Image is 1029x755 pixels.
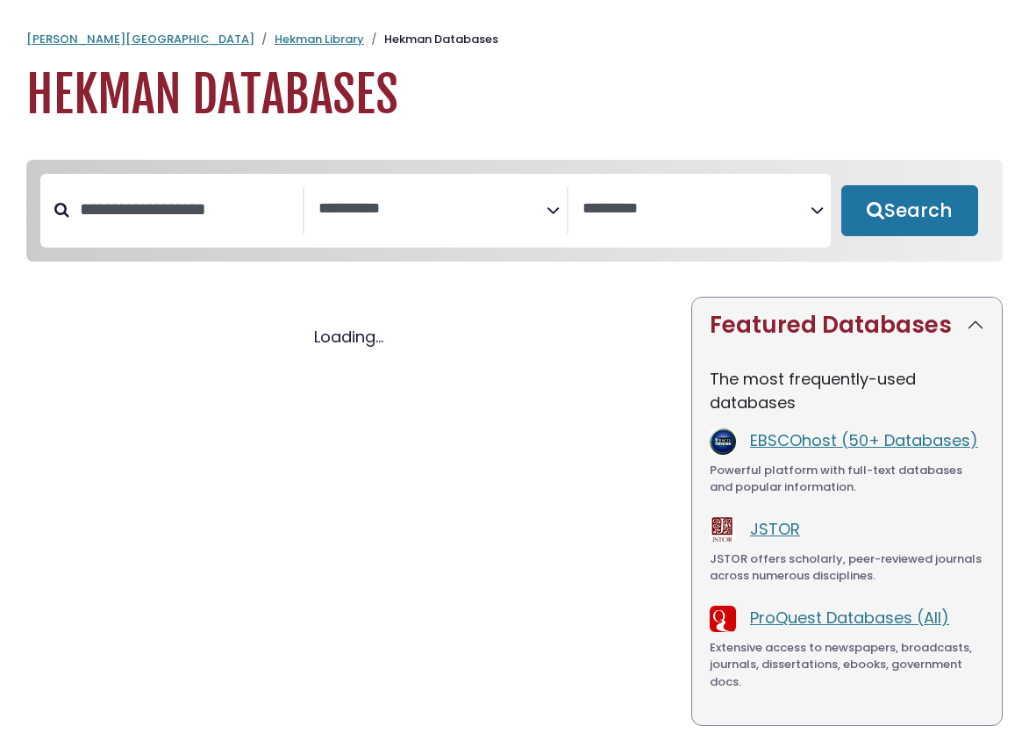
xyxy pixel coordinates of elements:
[69,195,303,224] input: Search database by title or keyword
[750,429,978,451] a: EBSCOhost (50+ Databases)
[750,607,949,629] a: ProQuest Databases (All)
[26,31,1003,48] nav: breadcrumb
[692,298,1002,353] button: Featured Databases
[26,66,1003,125] h1: Hekman Databases
[26,160,1003,262] nav: Search filters
[710,462,984,496] div: Powerful platform with full-text databases and popular information.
[841,185,978,236] button: Submit for Search Results
[710,367,984,414] p: The most frequently-used databases
[750,518,800,540] a: JSTOR
[275,31,364,47] a: Hekman Library
[26,31,254,47] a: [PERSON_NAME][GEOGRAPHIC_DATA]
[710,550,984,585] div: JSTOR offers scholarly, peer-reviewed journals across numerous disciplines.
[364,31,498,48] li: Hekman Databases
[710,639,984,691] div: Extensive access to newspapers, broadcasts, journals, dissertations, ebooks, government docs.
[26,325,670,349] div: Loading...
[318,200,547,219] textarea: Search
[582,200,811,219] textarea: Search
